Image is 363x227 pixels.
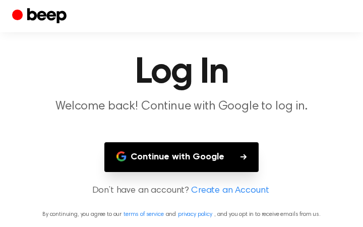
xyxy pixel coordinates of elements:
h1: Log In [12,54,351,91]
p: By continuing, you agree to our and , and you opt in to receive emails from us. [12,210,351,219]
a: terms of service [124,211,163,217]
a: Beep [12,7,69,26]
a: privacy policy [178,211,212,217]
button: Continue with Google [104,142,259,172]
p: Don’t have an account? [12,184,351,198]
a: Create an Account [191,184,269,198]
p: Welcome back! Continue with Google to log in. [12,99,351,114]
